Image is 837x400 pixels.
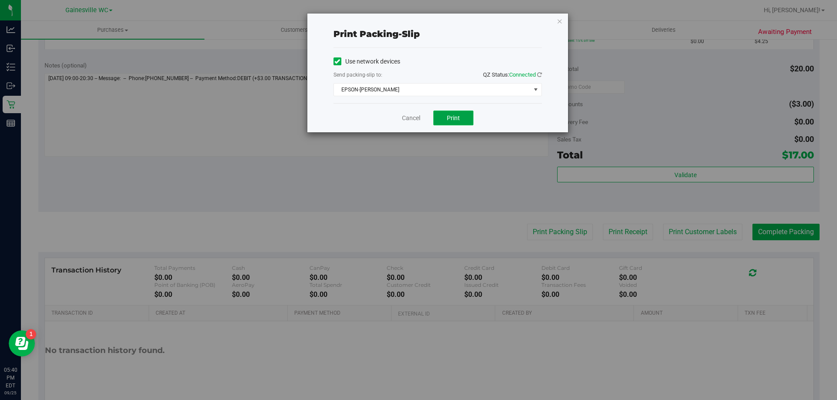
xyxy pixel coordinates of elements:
span: Connected [509,71,536,78]
button: Print [433,111,473,125]
span: select [530,84,541,96]
a: Cancel [402,114,420,123]
label: Send packing-slip to: [333,71,382,79]
span: QZ Status: [483,71,542,78]
iframe: Resource center unread badge [26,329,36,339]
span: Print packing-slip [333,29,420,39]
span: Print [447,114,460,121]
span: EPSON-[PERSON_NAME] [334,84,531,96]
iframe: Resource center [9,330,35,356]
label: Use network devices [333,57,400,66]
